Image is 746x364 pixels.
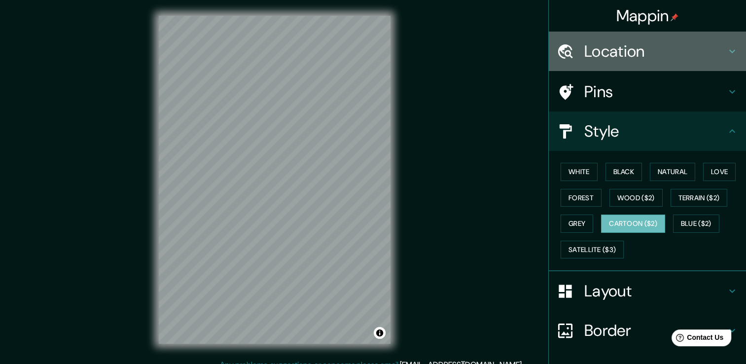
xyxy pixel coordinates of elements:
[671,189,728,207] button: Terrain ($2)
[584,321,726,340] h4: Border
[584,281,726,301] h4: Layout
[549,72,746,111] div: Pins
[561,241,624,259] button: Satellite ($3)
[605,163,642,181] button: Black
[561,163,598,181] button: White
[374,327,386,339] button: Toggle attribution
[703,163,736,181] button: Love
[584,82,726,102] h4: Pins
[601,215,665,233] button: Cartoon ($2)
[561,189,602,207] button: Forest
[561,215,593,233] button: Grey
[616,6,679,26] h4: Mappin
[673,215,719,233] button: Blue ($2)
[549,311,746,350] div: Border
[658,326,735,353] iframe: Help widget launcher
[549,111,746,151] div: Style
[671,13,678,21] img: pin-icon.png
[650,163,695,181] button: Natural
[584,121,726,141] h4: Style
[549,271,746,311] div: Layout
[159,16,391,344] canvas: Map
[549,32,746,71] div: Location
[584,41,726,61] h4: Location
[609,189,663,207] button: Wood ($2)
